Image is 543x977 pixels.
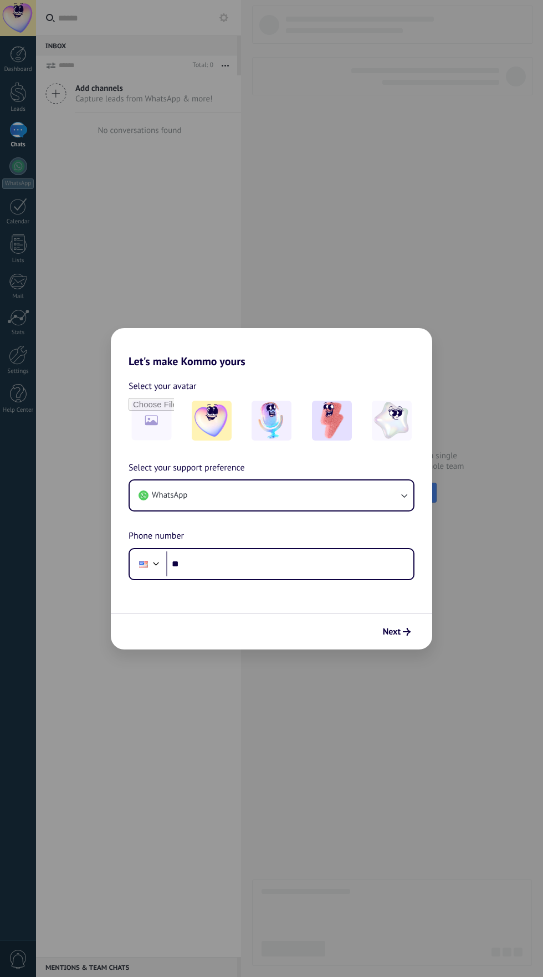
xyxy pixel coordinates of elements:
[372,401,412,441] img: -4.jpeg
[192,401,232,441] img: -1.jpeg
[130,480,413,510] button: WhatsApp
[252,401,291,441] img: -2.jpeg
[133,553,154,576] div: United States: + 1
[152,490,187,501] span: WhatsApp
[383,628,401,636] span: Next
[129,529,184,544] span: Phone number
[378,622,416,641] button: Next
[111,328,432,368] h2: Let's make Kommo yours
[312,401,352,441] img: -3.jpeg
[129,379,197,393] span: Select your avatar
[129,461,245,475] span: Select your support preference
